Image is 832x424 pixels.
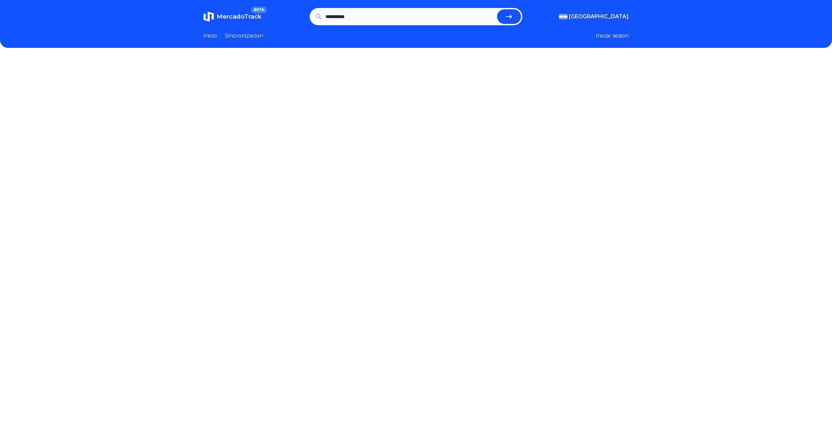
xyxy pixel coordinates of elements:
span: BETA [251,7,267,13]
button: [GEOGRAPHIC_DATA] [559,13,629,21]
a: MercadoTrackBETA [203,11,261,22]
a: Sincronizacion [225,32,263,40]
a: Inicio [203,32,217,40]
img: MercadoTrack [203,11,214,22]
button: Iniciar sesion [596,32,629,40]
span: MercadoTrack [217,13,261,20]
img: Argentina [559,14,568,19]
span: [GEOGRAPHIC_DATA] [569,13,629,21]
